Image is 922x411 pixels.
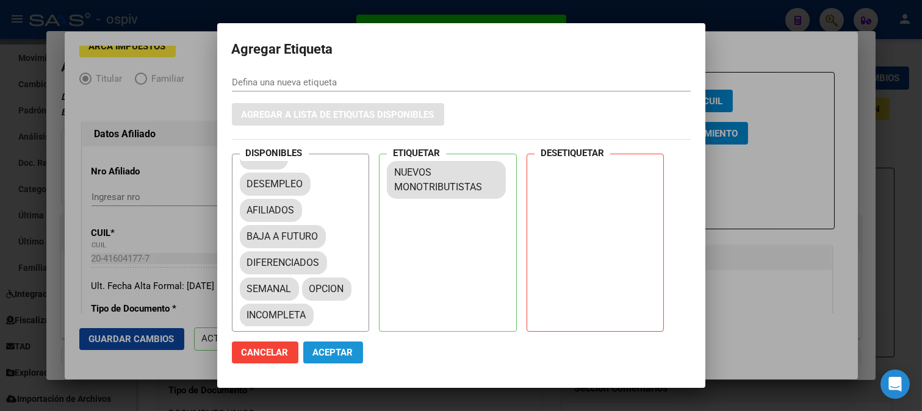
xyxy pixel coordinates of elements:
[242,347,289,358] span: Cancelar
[242,109,434,120] span: Agregar a lista de etiqutas disponibles
[240,145,309,162] h4: DISPONIBLES
[240,251,327,274] mat-chip: DIFERENCIADOS
[232,103,444,126] button: Agregar a lista de etiqutas disponibles
[240,225,326,248] mat-chip: BAJA A FUTURO
[232,38,691,61] h2: Agregar Etiqueta
[240,199,302,222] mat-chip: AFILIADOS
[240,277,299,301] mat-chip: SEMANAL
[303,341,363,363] button: Aceptar
[535,145,610,162] h4: DESETIQUETAR
[387,161,506,199] mat-chip: NUEVOS MONOTRIBUTISTAS
[881,370,910,399] div: Open Intercom Messenger
[313,347,353,358] span: Aceptar
[232,341,298,363] button: Cancelar
[240,173,311,196] mat-chip: DESEMPLEO
[387,145,446,162] h4: ETIQUETAR
[302,277,351,301] mat-chip: OPCION
[240,304,314,327] mat-chip: INCOMPLETA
